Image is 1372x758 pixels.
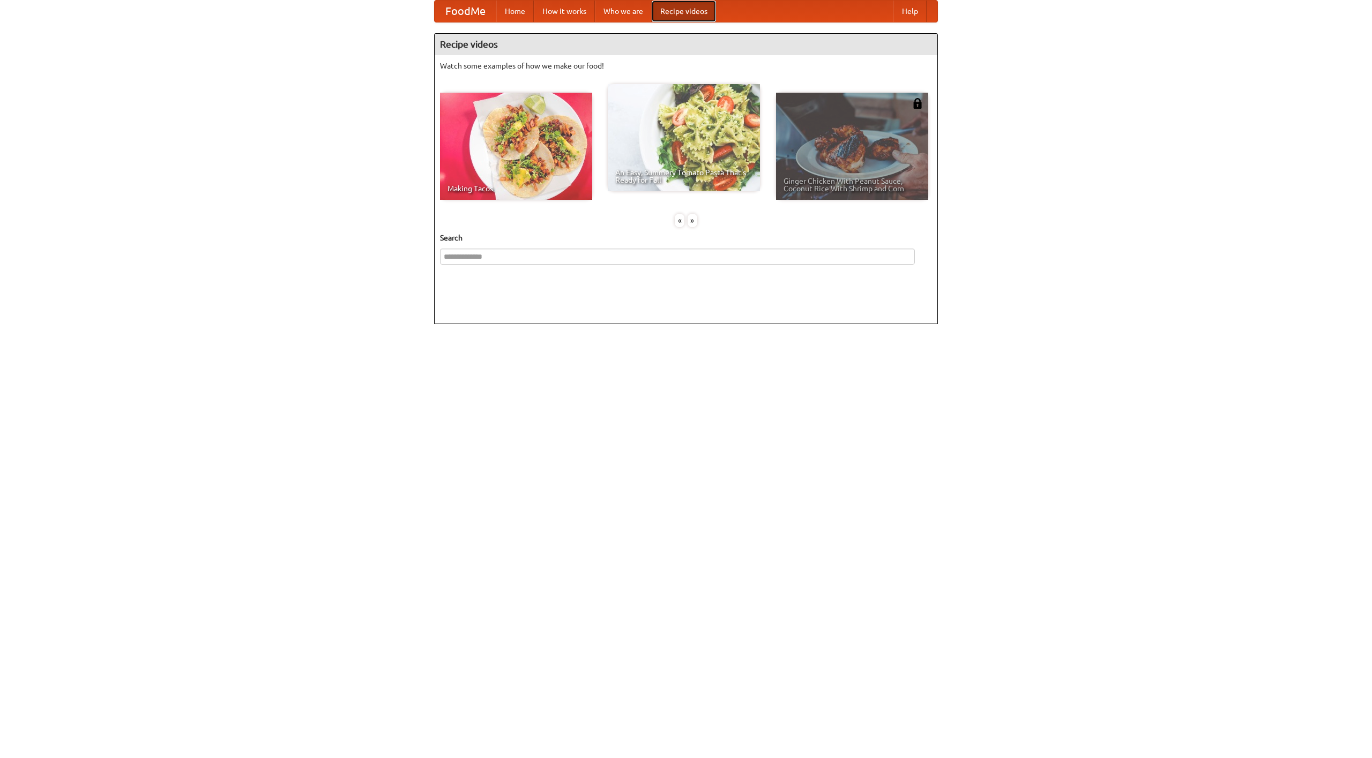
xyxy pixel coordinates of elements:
a: How it works [534,1,595,22]
h4: Recipe videos [435,34,937,55]
p: Watch some examples of how we make our food! [440,61,932,71]
span: An Easy, Summery Tomato Pasta That's Ready for Fall [615,169,752,184]
div: » [688,214,697,227]
a: Home [496,1,534,22]
img: 483408.png [912,98,923,109]
a: Making Tacos [440,93,592,200]
a: Recipe videos [652,1,716,22]
a: An Easy, Summery Tomato Pasta That's Ready for Fall [608,84,760,191]
a: Who we are [595,1,652,22]
div: « [675,214,684,227]
h5: Search [440,232,932,243]
a: Help [893,1,927,22]
span: Making Tacos [448,185,585,192]
a: FoodMe [435,1,496,22]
